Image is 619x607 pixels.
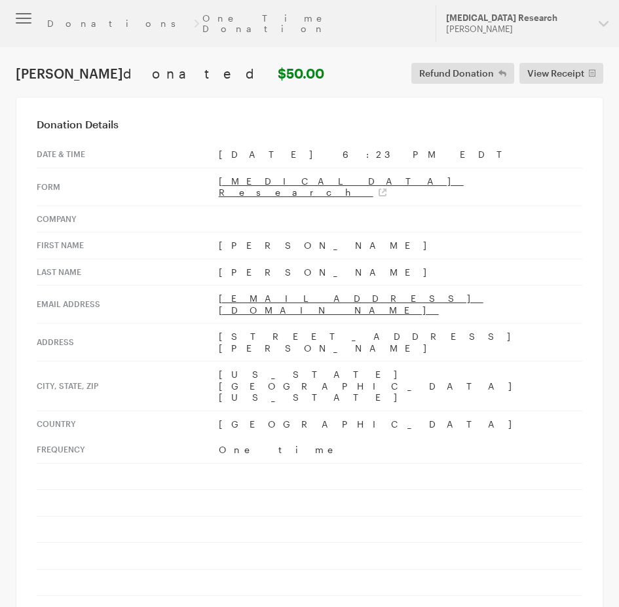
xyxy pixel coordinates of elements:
[47,18,190,29] a: Donations
[37,118,582,131] h3: Donation Details
[37,437,219,463] th: Frequency
[219,437,582,463] td: One time
[37,259,219,285] th: Last Name
[436,5,619,42] button: [MEDICAL_DATA] Research [PERSON_NAME]
[37,411,219,437] th: Country
[16,65,324,81] h1: [PERSON_NAME]
[519,63,604,84] a: View Receipt
[123,65,274,81] span: donated
[37,141,219,168] th: Date & time
[219,259,582,285] td: [PERSON_NAME]
[219,232,582,259] td: [PERSON_NAME]
[37,232,219,259] th: First Name
[37,168,219,206] th: Form
[219,323,582,361] td: [STREET_ADDRESS][PERSON_NAME]
[37,285,219,323] th: Email address
[419,65,494,81] span: Refund Donation
[37,206,219,232] th: Company
[446,12,588,24] div: [MEDICAL_DATA] Research
[37,323,219,361] th: Address
[219,361,582,411] td: [US_STATE][GEOGRAPHIC_DATA][US_STATE]
[219,175,464,198] a: [MEDICAL_DATA] Research
[219,411,582,437] td: [GEOGRAPHIC_DATA]
[446,24,588,35] div: [PERSON_NAME]
[411,63,514,84] button: Refund Donation
[219,293,483,316] a: [EMAIL_ADDRESS][DOMAIN_NAME]
[219,141,582,168] td: [DATE] 6:23 PM EDT
[527,65,584,81] span: View Receipt
[278,65,324,81] strong: $50.00
[37,361,219,411] th: City, state, zip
